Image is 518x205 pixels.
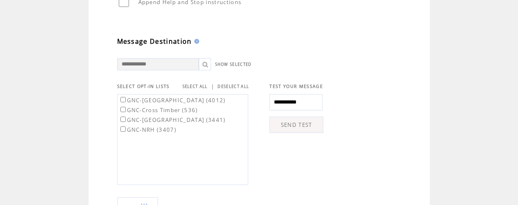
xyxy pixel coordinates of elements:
[119,126,177,133] label: GNC-NRH (3407)
[269,83,323,89] span: TEST YOUR MESSAGE
[192,39,199,44] img: help.gif
[211,83,214,90] span: |
[119,106,198,114] label: GNC-Cross Timber (536)
[120,107,126,112] input: GNC-Cross Timber (536)
[117,83,170,89] span: SELECT OPT-IN LISTS
[120,97,126,102] input: GNC-[GEOGRAPHIC_DATA] (4012)
[218,84,249,89] a: DESELECT ALL
[117,37,192,46] span: Message Destination
[269,117,323,133] a: SEND TEST
[182,84,208,89] a: SELECT ALL
[120,117,126,122] input: GNC-[GEOGRAPHIC_DATA] (3441)
[119,97,226,104] label: GNC-[GEOGRAPHIC_DATA] (4012)
[215,62,252,67] a: SHOW SELECTED
[120,126,126,132] input: GNC-NRH (3407)
[119,116,226,124] label: GNC-[GEOGRAPHIC_DATA] (3441)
